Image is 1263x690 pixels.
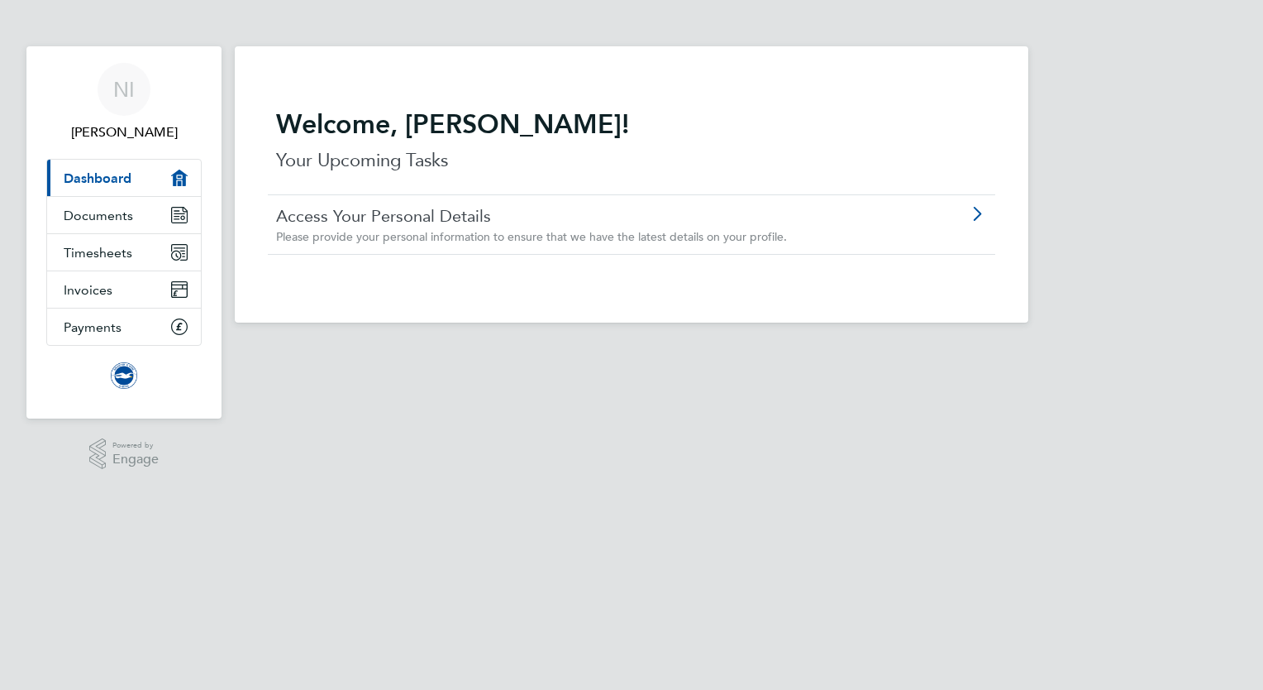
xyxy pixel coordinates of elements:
[26,46,222,419] nav: Main navigation
[47,234,201,271] a: Timesheets
[112,453,159,467] span: Engage
[112,438,159,453] span: Powered by
[47,309,201,345] a: Payments
[276,229,787,244] span: Please provide your personal information to ensure that we have the latest details on your profile.
[64,282,112,298] span: Invoices
[46,63,202,142] a: NI[PERSON_NAME]
[64,170,131,186] span: Dashboard
[47,271,201,308] a: Invoices
[47,160,201,196] a: Dashboard
[276,147,987,174] p: Your Upcoming Tasks
[47,197,201,233] a: Documents
[46,122,202,142] span: Niall Irwin
[64,245,132,261] span: Timesheets
[111,362,137,389] img: brightonandhovealbion-logo-retina.png
[276,205,894,227] a: Access Your Personal Details
[276,108,987,141] h2: Welcome, [PERSON_NAME]!
[89,438,160,470] a: Powered byEngage
[46,362,202,389] a: Go to home page
[113,79,135,100] span: NI
[64,319,122,335] span: Payments
[64,208,133,223] span: Documents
